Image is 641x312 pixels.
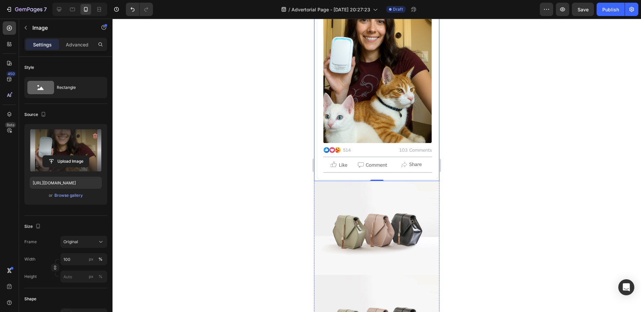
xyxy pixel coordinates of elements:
div: px [89,256,93,262]
div: Browse gallery [54,192,83,198]
span: / [288,6,290,13]
button: % [87,273,95,281]
div: Source [24,110,47,119]
label: Frame [24,239,37,245]
div: Shape [24,296,36,302]
span: or [49,191,53,199]
button: Publish [597,3,625,16]
input: px% [60,271,107,283]
button: Upload Image [42,155,89,167]
p: 7 [44,5,47,13]
div: 450 [6,71,16,76]
input: px% [60,253,107,265]
div: Rectangle [57,80,97,95]
button: Original [60,236,107,248]
label: Width [24,256,35,262]
button: Browse gallery [54,192,83,199]
div: Style [24,64,34,70]
span: Original [63,239,78,245]
div: % [98,274,102,280]
button: px [96,273,104,281]
p: Settings [33,41,52,48]
p: Advanced [66,41,88,48]
button: px [96,255,104,263]
input: https://example.com/image.jpg [30,177,102,189]
div: px [89,274,93,280]
div: Beta [5,122,16,128]
div: Publish [602,6,619,13]
div: % [98,256,102,262]
label: Height [24,274,37,280]
button: Save [572,3,594,16]
p: Image [32,24,89,32]
span: Draft [393,6,403,12]
div: Undo/Redo [126,3,153,16]
iframe: To enrich screen reader interactions, please activate Accessibility in Grammarly extension settings [314,19,439,312]
span: Advertorial Page - [DATE] 20:27:23 [291,6,370,13]
span: Save [578,7,589,12]
div: Size [24,222,42,231]
div: Open Intercom Messenger [618,279,634,295]
button: % [87,255,95,263]
button: 7 [3,3,50,16]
